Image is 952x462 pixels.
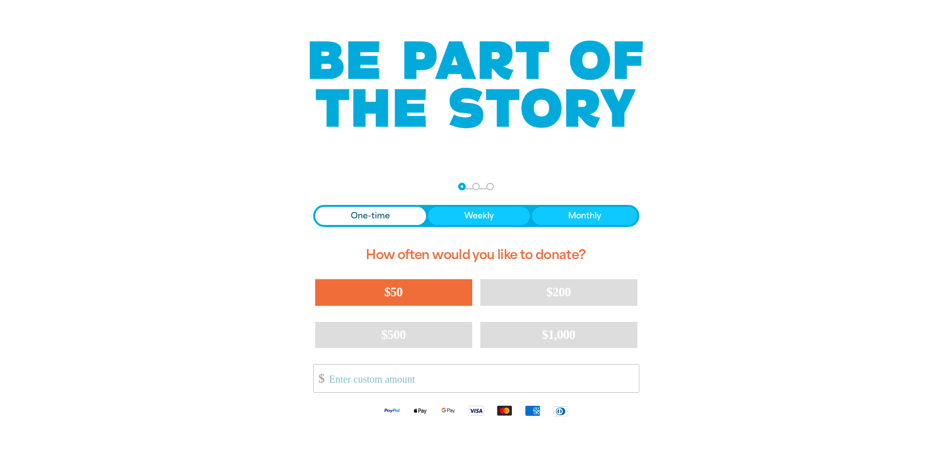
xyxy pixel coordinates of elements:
span: $500 [381,327,406,342]
button: $1,000 [480,322,637,348]
h2: How often would you like to donate? [313,239,639,271]
div: Available payment methods [313,397,639,424]
button: $500 [315,322,472,348]
span: Weekly [464,210,494,222]
button: Navigate to step 3 of 3 to enter your payment details [486,183,494,190]
img: Diners Club logo [547,405,575,417]
img: Visa logo [462,405,490,416]
button: $50 [315,279,472,305]
button: Navigate to step 1 of 3 to enter your donation amount [458,183,466,190]
img: Mastercard logo [490,405,518,416]
img: American Express logo [518,405,547,416]
button: $200 [480,279,637,305]
span: $ [314,367,325,390]
img: Apple Pay logo [406,405,434,416]
input: Enter custom amount [322,365,638,392]
button: Navigate to step 2 of 3 to enter your details [472,183,480,190]
button: Monthly [532,207,637,225]
img: Google Pay logo [434,405,462,416]
button: One-time [315,207,427,225]
img: Paypal logo [378,405,406,416]
span: $200 [547,285,571,299]
div: Donation frequency [313,205,639,227]
button: Weekly [428,207,530,225]
img: Be part of the story [301,21,652,149]
span: $50 [384,285,402,299]
span: $1,000 [542,327,576,342]
span: Monthly [568,210,601,222]
span: One-time [351,210,390,222]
